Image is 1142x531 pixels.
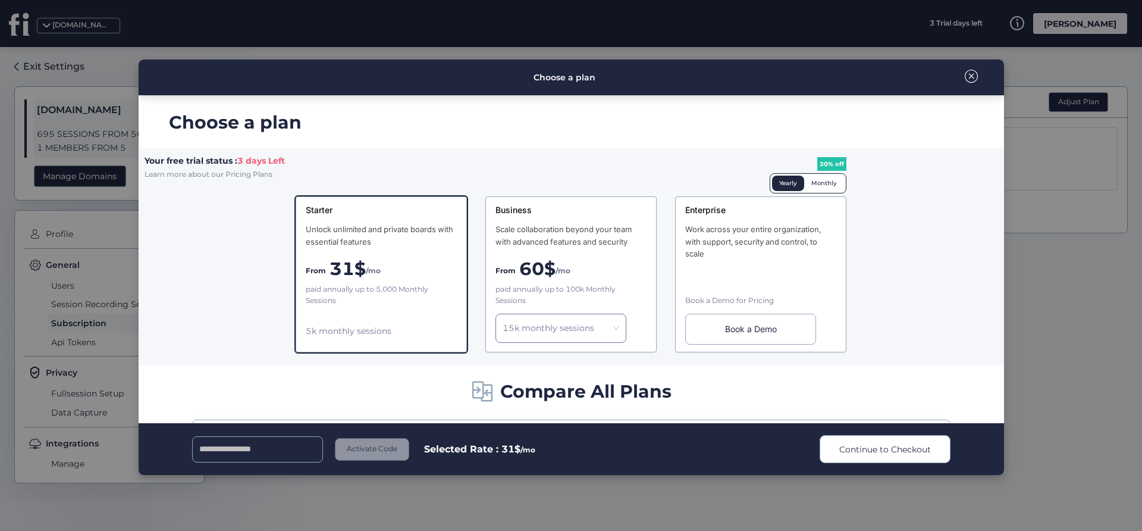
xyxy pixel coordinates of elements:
span: /mo [366,265,381,277]
div: Starter [306,204,457,216]
a: Book a Demo [685,314,836,345]
div: Work across your entire organization, with support, security and control, to scale [685,223,836,260]
div: paid annually up to 5,000 Monthly Sessions [306,284,457,307]
span: From [306,265,326,277]
span: /mo [520,445,535,454]
div: Book a Demo [685,314,816,345]
span: Continue to Checkout [839,443,931,456]
div: Business [495,204,647,216]
div: Enterprise [685,204,836,216]
div: Scale collaboration beyond your team with advanced features and security [495,223,647,248]
a: Learn more about our Pricing Plans [145,168,272,179]
span: 60$ [519,255,556,283]
span: /mo [556,265,570,277]
div: Yearly [772,176,804,191]
div: Choose a plan [169,108,1004,136]
nz-select-item: 15k monthly sessions [503,319,619,337]
button: Activate Code [335,438,409,461]
span: 3 days Left [237,155,285,166]
span: 31$ [330,255,366,283]
div: Unlock unlimited and private boards with essential features [306,223,457,248]
span: From [495,265,516,277]
span: Learn more about our Pricing Plans [145,170,272,179]
div: 5k monthly sessions [306,324,457,338]
div: Selected Rate : 31$ [424,442,535,457]
span: Compare All Plans [500,377,672,405]
span: Activate Code [347,443,397,455]
div: paid annually up to 100k Monthly Sessions [495,284,647,307]
div: 20% off [817,157,846,171]
div: Monthly [804,176,844,191]
div: Your free trial status : [145,154,285,180]
div: Book a Demo for Pricing [685,295,836,307]
button: Continue to Checkout [820,435,950,463]
div: Choose a plan [534,71,595,84]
